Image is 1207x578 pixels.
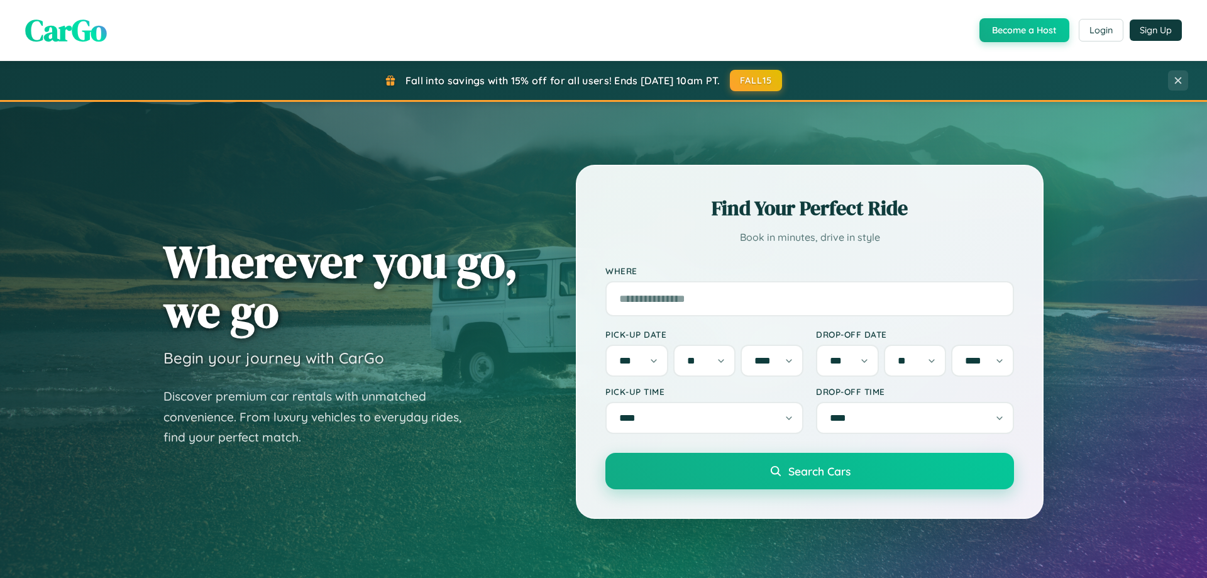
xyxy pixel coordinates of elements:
button: Become a Host [979,18,1069,42]
button: Search Cars [605,453,1014,489]
button: Login [1079,19,1123,42]
label: Drop-off Time [816,386,1014,397]
p: Discover premium car rentals with unmatched convenience. From luxury vehicles to everyday rides, ... [163,386,478,448]
span: Fall into savings with 15% off for all users! Ends [DATE] 10am PT. [405,74,720,87]
h1: Wherever you go, we go [163,236,518,336]
h2: Find Your Perfect Ride [605,194,1014,222]
label: Pick-up Time [605,386,803,397]
span: Search Cars [788,464,851,478]
button: FALL15 [730,70,783,91]
button: Sign Up [1130,19,1182,41]
p: Book in minutes, drive in style [605,228,1014,247]
h3: Begin your journey with CarGo [163,348,384,367]
label: Drop-off Date [816,329,1014,340]
label: Where [605,265,1014,276]
label: Pick-up Date [605,329,803,340]
span: CarGo [25,9,107,51]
